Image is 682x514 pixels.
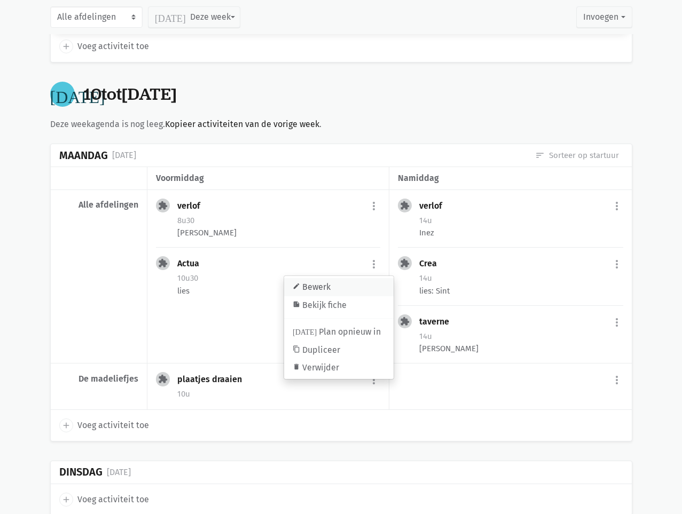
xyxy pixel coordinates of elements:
span: Voeg activiteit toe [77,418,149,432]
span: [DATE] [122,83,177,105]
button: Invoegen [576,6,632,28]
a: add Voeg activiteit toe [59,418,149,432]
i: [DATE] [50,86,105,103]
div: taverne [419,317,458,327]
i: summarize [293,301,300,308]
div: Alle afdelingen [59,200,138,210]
div: [PERSON_NAME] [419,343,623,354]
a: Dupliceer [284,341,394,359]
span: 10 [83,83,101,105]
i: extension [400,201,410,210]
div: Maandag [59,149,108,162]
div: Deze weekagenda is nog leeg. . [50,117,632,131]
a: Bekijk fiche [284,296,394,314]
span: 14u [419,331,432,341]
span: 10u30 [177,273,198,283]
div: Crea [419,258,445,269]
span: Voeg activiteit toe [77,39,149,53]
i: sort [535,151,545,160]
span: 14u [419,273,432,283]
i: delete [293,363,300,371]
div: Actua [177,258,208,269]
i: add [61,495,71,504]
div: [PERSON_NAME] [177,227,380,239]
i: extension [158,374,168,384]
div: Dinsdag [59,466,103,478]
i: extension [158,201,168,210]
a: Sorteer op startuur [535,149,619,161]
div: plaatjes draaien [177,374,250,385]
div: lies [177,285,380,297]
a: Plan opnieuw in [284,323,394,341]
i: [DATE] [293,327,317,335]
a: add Voeg activiteit toe [59,493,149,507]
div: De madeliefjes [59,374,138,384]
i: extension [158,258,168,268]
i: [DATE] [155,12,186,22]
div: verlof [419,201,451,211]
a: add Voeg activiteit toe [59,39,149,53]
div: [DATE] [107,465,131,479]
div: [DATE] [112,148,136,162]
i: add [61,421,71,430]
span: 14u [419,216,432,225]
span: Voeg activiteit toe [77,493,149,507]
div: tot [83,84,177,104]
i: edit [293,282,300,290]
div: namiddag [398,171,623,185]
button: Deze week [148,6,240,28]
div: lies: Sint [419,285,623,297]
div: verlof [177,201,209,211]
i: add [61,42,71,51]
div: voormiddag [156,171,380,185]
span: 8u30 [177,216,194,225]
div: Inez [419,227,623,239]
span: 10u [177,389,190,399]
a: Bewerk [284,278,394,296]
i: extension [400,258,410,268]
i: extension [400,317,410,326]
i: content_copy [293,345,300,353]
a: Kopieer activiteiten van de vorige week [165,119,319,129]
a: Verwijder [284,359,394,377]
